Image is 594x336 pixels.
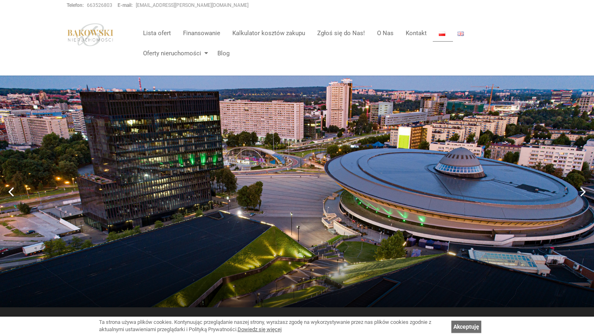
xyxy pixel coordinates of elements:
[87,2,112,8] a: 663526803
[451,321,481,333] a: Akceptuję
[400,25,433,41] a: Kontakt
[439,31,445,36] img: Polski
[67,2,84,8] strong: Telefon:
[226,25,311,41] a: Kalkulator kosztów zakupu
[137,45,211,61] a: Oferty nieruchomości
[136,2,249,8] a: [EMAIL_ADDRESS][PERSON_NAME][DOMAIN_NAME]
[137,25,177,41] a: Lista ofert
[371,25,400,41] a: O Nas
[99,319,447,334] div: Ta strona używa plików cookies. Kontynuując przeglądanie naszej strony, wyrażasz zgodę na wykorzy...
[238,326,282,332] a: Dowiedz się więcej
[118,2,133,8] strong: E-mail:
[457,31,464,36] img: English
[67,23,114,46] img: logo
[211,45,230,61] a: Blog
[177,25,226,41] a: Finansowanie
[311,25,371,41] a: Zgłoś się do Nas!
